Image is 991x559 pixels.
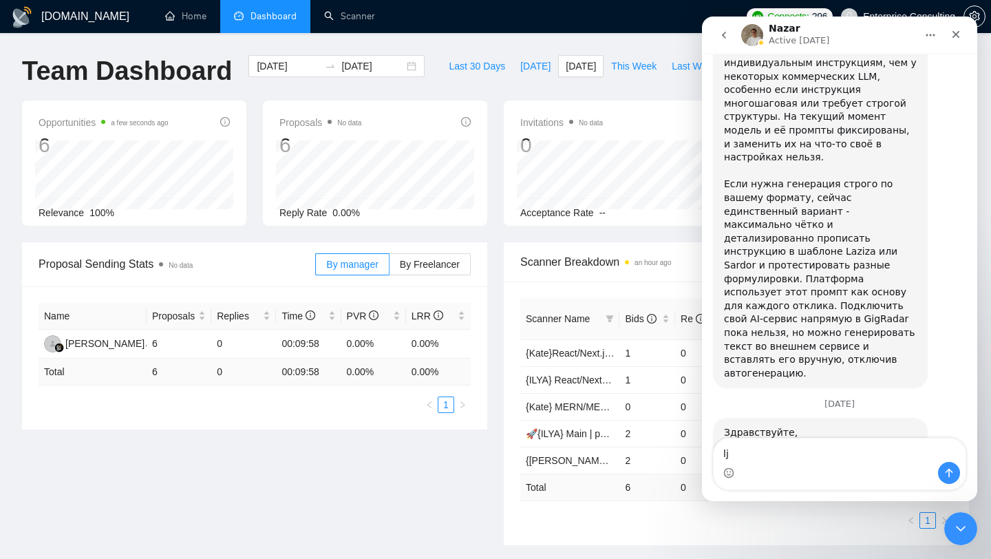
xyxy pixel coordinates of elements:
li: Previous Page [421,397,438,413]
div: Здравствуйте, ​ [22,410,215,436]
div: [PERSON_NAME] [65,336,145,351]
td: 00:09:58 [276,330,341,359]
span: info-circle [434,310,443,320]
td: 0 [675,420,731,447]
span: left [425,401,434,409]
input: Start date [257,59,319,74]
span: dashboard [234,11,244,21]
img: upwork-logo.png [752,11,763,22]
a: homeHome [165,10,206,22]
a: 1 [920,513,935,528]
td: 0.00 % [406,359,471,386]
li: 1 [919,512,936,529]
a: setting [963,11,985,22]
button: Emoji picker [21,451,32,462]
td: 0.00% [341,330,406,359]
span: 100% [89,207,114,218]
td: 0 [675,393,731,420]
li: Next Page [454,397,471,413]
iframe: Intercom live chat [702,17,977,501]
li: 1 [438,397,454,413]
td: 2 [619,420,675,447]
span: LRR [412,310,443,321]
span: Proposals [152,308,195,324]
td: 00:09:58 [276,359,341,386]
button: left [421,397,438,413]
button: This Week [604,55,664,77]
button: Send a message… [236,445,258,467]
span: info-circle [647,314,657,324]
img: logo [11,6,33,28]
span: By manager [326,259,378,270]
span: info-circle [461,117,471,127]
span: info-circle [306,310,315,320]
span: Invitations [520,114,603,131]
span: Proposals [279,114,361,131]
span: No data [337,119,361,127]
span: right [458,401,467,409]
span: Last Week [672,59,717,74]
td: 0 [675,447,731,474]
span: filter [606,315,614,323]
span: info-circle [220,117,230,127]
td: 6 [147,330,211,359]
span: PVR [347,310,379,321]
td: 2 [619,447,675,474]
button: Last Week [664,55,725,77]
span: Proposal Sending Stats [39,255,315,273]
span: swap-right [325,61,336,72]
img: RH [44,335,61,352]
a: {ILYA} React/Next.js/Node.js (Long-term, All Niches) [526,375,747,386]
time: a few seconds ago [111,119,168,127]
span: Dashboard [251,10,297,22]
td: 0 [675,339,731,366]
th: Replies [211,303,276,330]
h1: Team Dashboard [22,55,232,87]
li: Next Page [936,512,952,529]
td: 0 [211,330,276,359]
button: Last 30 Days [441,55,513,77]
span: Bids [625,313,656,324]
a: {[PERSON_NAME]}Full-stack devs WW (<1 month) - pain point [526,455,796,466]
time: an hour ago [635,259,671,266]
td: 0 [675,474,731,500]
td: 1 [619,339,675,366]
span: [DATE] [520,59,551,74]
button: left [903,512,919,529]
span: Last 30 Days [449,59,505,74]
span: right [940,516,948,525]
a: searchScanner [324,10,375,22]
span: to [325,61,336,72]
a: {Kate}React/Next.js/Node.js (Long-term, All Niches) [526,348,745,359]
button: right [454,397,471,413]
span: Scanner Name [526,313,590,324]
span: Relevance [39,207,84,218]
span: Connects: [767,9,809,24]
img: gigradar-bm.png [54,343,64,352]
input: End date [341,59,404,74]
a: RH[PERSON_NAME] [44,337,145,348]
span: Scanner Breakdown [520,253,952,271]
div: [DATE] [11,383,264,401]
button: setting [963,6,985,28]
span: Reply Rate [279,207,327,218]
span: Re [681,313,705,324]
td: 0 [619,393,675,420]
th: Name [39,303,147,330]
button: [DATE] [558,55,604,77]
span: -- [599,207,606,218]
span: info-circle [696,314,705,324]
span: Replies [217,308,260,324]
div: 0 [520,132,603,158]
span: By Freelancer [400,259,460,270]
span: info-circle [369,310,379,320]
iframe: Intercom live chat [944,512,977,545]
div: Если нужна генерация строго по вашему формату, сейчас единственный вариант - максимально чётко и ... [22,161,215,363]
td: 6 [147,359,211,386]
a: 🚀{ILYA} Main | python | django | AI (+less than 30 h) [526,428,752,439]
span: user [844,12,854,21]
